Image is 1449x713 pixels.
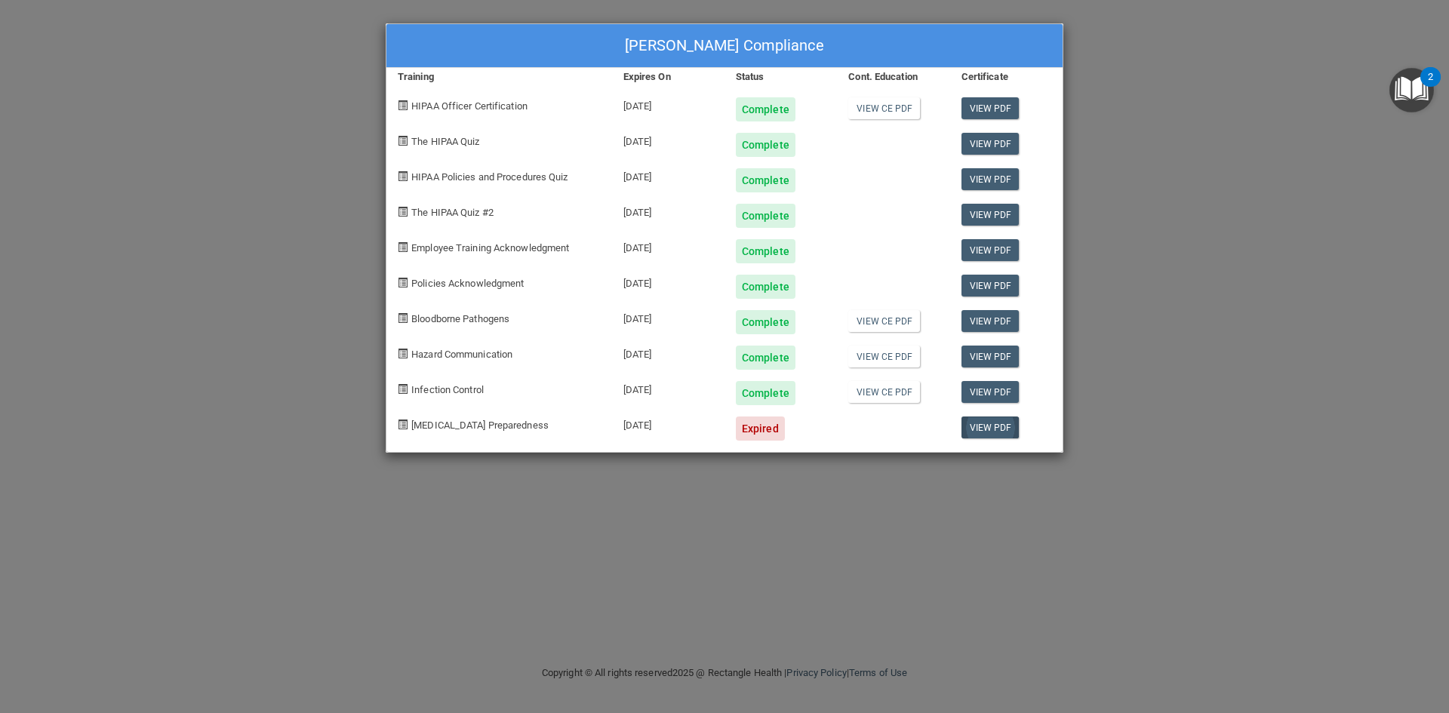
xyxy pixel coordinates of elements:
div: Complete [736,133,795,157]
a: View PDF [961,346,1020,367]
div: Complete [736,239,795,263]
div: Expired [736,416,785,441]
div: Complete [736,275,795,299]
a: View PDF [961,97,1020,119]
a: View PDF [961,204,1020,226]
div: [DATE] [612,263,724,299]
div: [DATE] [612,405,724,441]
div: [DATE] [612,192,724,228]
div: Status [724,68,837,86]
a: View PDF [961,168,1020,190]
div: Complete [736,346,795,370]
div: [DATE] [612,334,724,370]
div: Complete [736,310,795,334]
span: Employee Training Acknowledgment [411,242,569,254]
div: Complete [736,97,795,121]
span: The HIPAA Quiz #2 [411,207,494,218]
span: HIPAA Officer Certification [411,100,528,112]
div: [DATE] [612,228,724,263]
span: The HIPAA Quiz [411,136,479,147]
div: [DATE] [612,299,724,334]
a: View CE PDF [848,381,920,403]
a: View PDF [961,310,1020,332]
div: [DATE] [612,121,724,157]
a: View PDF [961,381,1020,403]
a: View PDF [961,275,1020,297]
a: View CE PDF [848,97,920,119]
a: View PDF [961,239,1020,261]
span: HIPAA Policies and Procedures Quiz [411,171,568,183]
a: View PDF [961,416,1020,438]
div: Training [386,68,612,86]
span: Policies Acknowledgment [411,278,524,289]
div: Cont. Education [837,68,949,86]
div: [DATE] [612,86,724,121]
div: Complete [736,204,795,228]
span: Infection Control [411,384,484,395]
div: Expires On [612,68,724,86]
div: [PERSON_NAME] Compliance [386,24,1063,68]
button: Open Resource Center, 2 new notifications [1389,68,1434,112]
span: Hazard Communication [411,349,512,360]
a: View CE PDF [848,346,920,367]
a: View CE PDF [848,310,920,332]
div: 2 [1428,77,1433,97]
div: [DATE] [612,157,724,192]
div: [DATE] [612,370,724,405]
span: [MEDICAL_DATA] Preparedness [411,420,549,431]
a: View PDF [961,133,1020,155]
div: Complete [736,381,795,405]
div: Complete [736,168,795,192]
span: Bloodborne Pathogens [411,313,509,324]
div: Certificate [950,68,1063,86]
